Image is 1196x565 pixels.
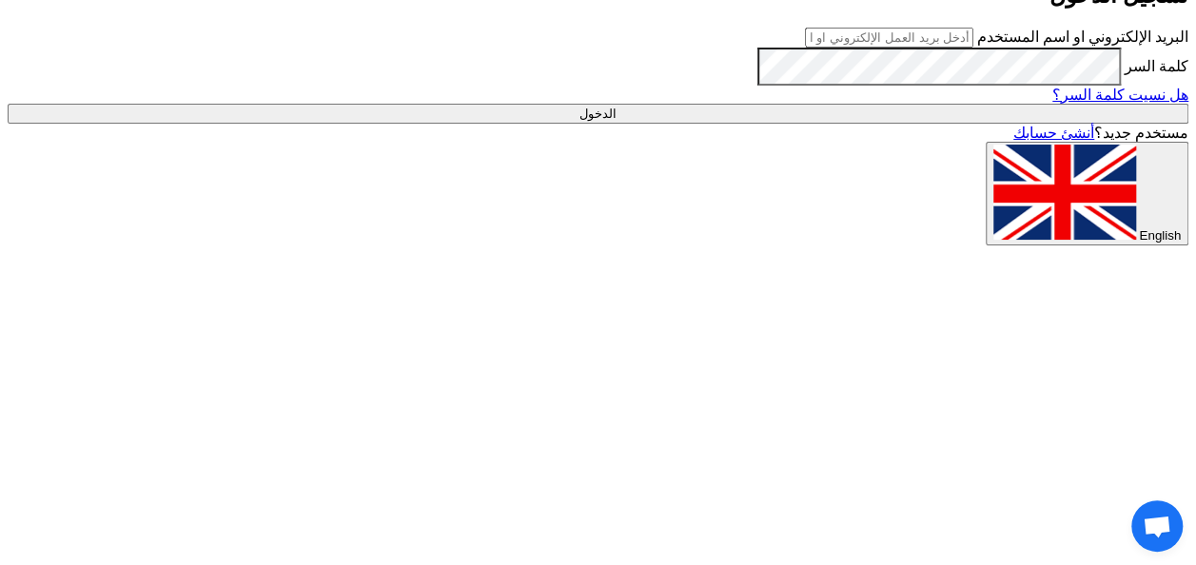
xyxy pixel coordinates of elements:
[1013,125,1094,141] a: أنشئ حسابك
[805,28,973,48] input: أدخل بريد العمل الإلكتروني او اسم المستخدم الخاص بك ...
[1139,228,1181,243] span: English
[8,104,1188,124] input: الدخول
[8,124,1188,142] div: مستخدم جديد؟
[986,142,1188,245] button: English
[1125,58,1188,74] label: كلمة السر
[993,145,1136,240] img: en-US.png
[1052,87,1188,103] a: هل نسيت كلمة السر؟
[1131,500,1183,552] a: Open chat
[977,29,1188,45] label: البريد الإلكتروني او اسم المستخدم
